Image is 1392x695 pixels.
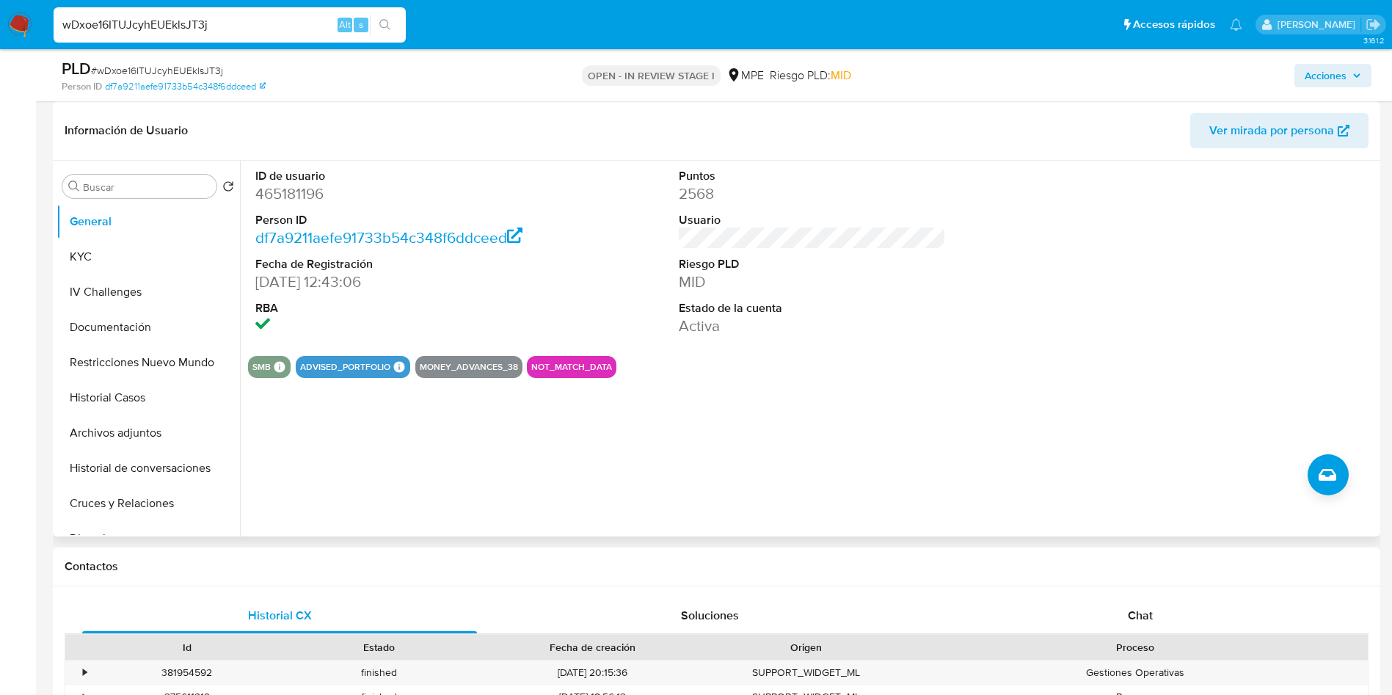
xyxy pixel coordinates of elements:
dt: Estado de la cuenta [679,300,947,316]
dd: MID [679,272,947,292]
span: Ver mirada por persona [1209,113,1334,148]
div: • [83,666,87,680]
dt: Fecha de Registración [255,256,523,272]
span: Riesgo PLD: [770,68,851,84]
button: Ver mirada por persona [1190,113,1369,148]
div: Gestiones Operativas [903,661,1368,685]
b: Person ID [62,80,102,93]
button: Historial de conversaciones [57,451,240,486]
dt: Riesgo PLD [679,256,947,272]
a: df7a9211aefe91733b54c348f6ddceed [255,227,522,248]
button: IV Challenges [57,274,240,310]
span: Accesos rápidos [1133,17,1215,32]
div: Origen [721,640,892,655]
dt: ID de usuario [255,168,523,184]
span: Historial CX [248,607,312,624]
h1: Contactos [65,559,1369,574]
div: Id [101,640,273,655]
button: Archivos adjuntos [57,415,240,451]
a: df7a9211aefe91733b54c348f6ddceed [105,80,266,93]
button: Direcciones [57,521,240,556]
dd: 2568 [679,183,947,204]
b: PLD [62,57,91,80]
h1: Información de Usuario [65,123,188,138]
dt: RBA [255,300,523,316]
span: s [359,18,363,32]
dt: Usuario [679,212,947,228]
span: Chat [1128,607,1153,624]
p: antonio.rossel@mercadolibre.com [1278,18,1360,32]
dt: Puntos [679,168,947,184]
dd: 465181196 [255,183,523,204]
span: MID [831,67,851,84]
input: Buscar [83,181,211,194]
button: Historial Casos [57,380,240,415]
button: Acciones [1294,64,1371,87]
div: [DATE] 20:15:36 [475,661,710,685]
button: KYC [57,239,240,274]
button: General [57,204,240,239]
dt: Person ID [255,212,523,228]
dd: [DATE] 12:43:06 [255,272,523,292]
div: 381954592 [91,661,283,685]
div: finished [283,661,475,685]
span: Acciones [1305,64,1347,87]
dd: Activa [679,316,947,336]
a: Notificaciones [1230,18,1242,31]
div: MPE [726,68,764,84]
button: Restricciones Nuevo Mundo [57,345,240,380]
a: Salir [1366,17,1381,32]
p: OPEN - IN REVIEW STAGE I [582,65,721,86]
div: Proceso [913,640,1358,655]
button: Buscar [68,181,80,192]
span: # wDxoe16ITUJcyhEUEklsJT3j [91,63,223,78]
button: search-icon [370,15,400,35]
button: Documentación [57,310,240,345]
input: Buscar usuario o caso... [54,15,406,34]
button: Volver al orden por defecto [222,181,234,197]
div: Fecha de creación [486,640,700,655]
button: Cruces y Relaciones [57,486,240,521]
div: SUPPORT_WIDGET_ML [710,661,903,685]
span: Alt [339,18,351,32]
span: 3.161.2 [1363,34,1385,46]
div: Estado [294,640,465,655]
span: Soluciones [681,607,739,624]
